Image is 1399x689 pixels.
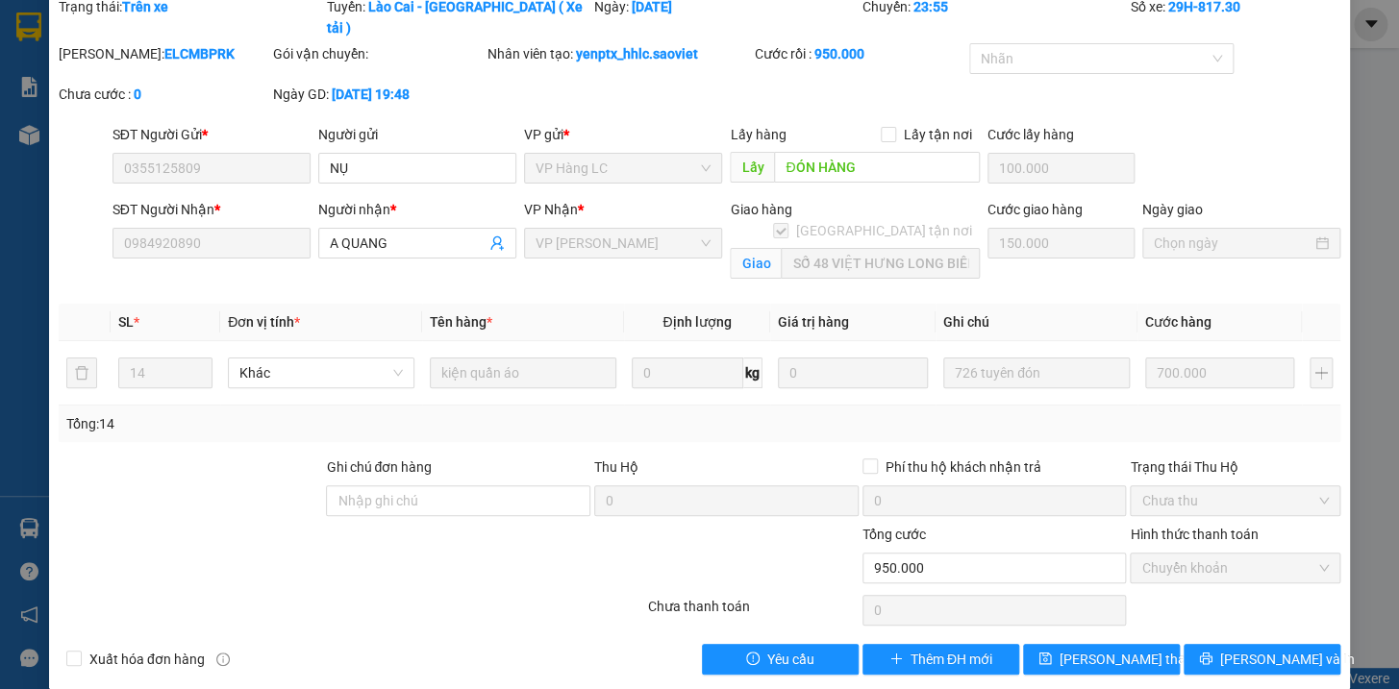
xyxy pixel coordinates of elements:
div: Người gửi [318,124,516,145]
div: SĐT Người Nhận [112,199,311,220]
label: Ngày giao [1142,202,1203,217]
span: Lấy tận nơi [896,124,980,145]
span: Thu Hộ [594,459,638,475]
div: Ngày GD: [273,84,484,105]
div: Tổng: 14 [66,413,541,434]
input: 0 [778,357,928,388]
div: Cước rồi : [755,43,965,64]
span: VP Hàng LC [536,154,711,183]
button: save[PERSON_NAME] thay đổi [1023,644,1180,675]
input: Cước lấy hàng [987,153,1135,184]
span: VP Gia Lâm [536,229,711,258]
b: 950.000 [814,46,864,62]
div: Chưa cước : [59,84,269,105]
span: Khác [239,358,403,387]
span: [PERSON_NAME] và In [1220,649,1355,670]
span: Tên hàng [430,314,492,330]
span: Yêu cầu [767,649,814,670]
span: Đơn vị tính [228,314,300,330]
span: [GEOGRAPHIC_DATA] tận nơi [788,220,980,241]
span: VP Nhận [524,202,578,217]
span: save [1038,652,1052,667]
button: plus [1310,357,1333,388]
b: [DATE] 19:48 [332,86,410,102]
button: printer[PERSON_NAME] và In [1184,644,1340,675]
span: Lấy [730,152,774,183]
input: 0 [1145,357,1295,388]
span: plus [889,652,903,667]
span: exclamation-circle [746,652,760,667]
span: Giao [730,248,781,279]
input: Ghi chú đơn hàng [326,485,590,516]
span: Chuyển khoản [1141,554,1329,582]
div: [PERSON_NAME]: [59,43,269,64]
span: Lấy hàng [730,127,786,142]
b: ELCMBPRK [164,46,235,62]
input: Giao tận nơi [781,248,980,279]
span: info-circle [216,652,230,666]
span: printer [1199,652,1212,667]
input: Ngày giao [1154,233,1312,254]
span: Tổng cước [862,527,926,542]
div: Chưa thanh toán [646,596,861,629]
button: plusThêm ĐH mới [862,644,1019,675]
th: Ghi chú [936,304,1137,341]
div: VP gửi [524,124,722,145]
label: Cước giao hàng [987,202,1083,217]
span: SL [118,314,134,330]
span: user-add [489,235,505,251]
label: Cước lấy hàng [987,127,1074,142]
span: kg [743,357,762,388]
span: Thêm ĐH mới [911,649,992,670]
button: exclamation-circleYêu cầu [702,644,859,675]
span: Chưa thu [1141,486,1329,515]
input: Ghi Chú [943,357,1130,388]
span: Giá trị hàng [778,314,849,330]
span: Xuất hóa đơn hàng [82,649,212,670]
span: [PERSON_NAME] thay đổi [1060,649,1213,670]
input: Cước giao hàng [987,228,1135,258]
div: Người nhận [318,199,516,220]
div: Trạng thái Thu Hộ [1130,456,1340,478]
input: VD: Bàn, Ghế [430,357,616,388]
b: yenptx_hhlc.saoviet [576,46,698,62]
div: SĐT Người Gửi [112,124,311,145]
label: Hình thức thanh toán [1130,527,1258,542]
div: Gói vận chuyển: [273,43,484,64]
div: Nhân viên tạo: [487,43,752,64]
span: Cước hàng [1145,314,1212,330]
label: Ghi chú đơn hàng [326,459,432,475]
span: Định lượng [662,314,731,330]
button: delete [66,357,97,388]
input: Dọc đường [774,152,980,183]
span: Giao hàng [730,202,791,217]
b: 0 [134,86,141,102]
span: Phí thu hộ khách nhận trả [878,456,1049,478]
